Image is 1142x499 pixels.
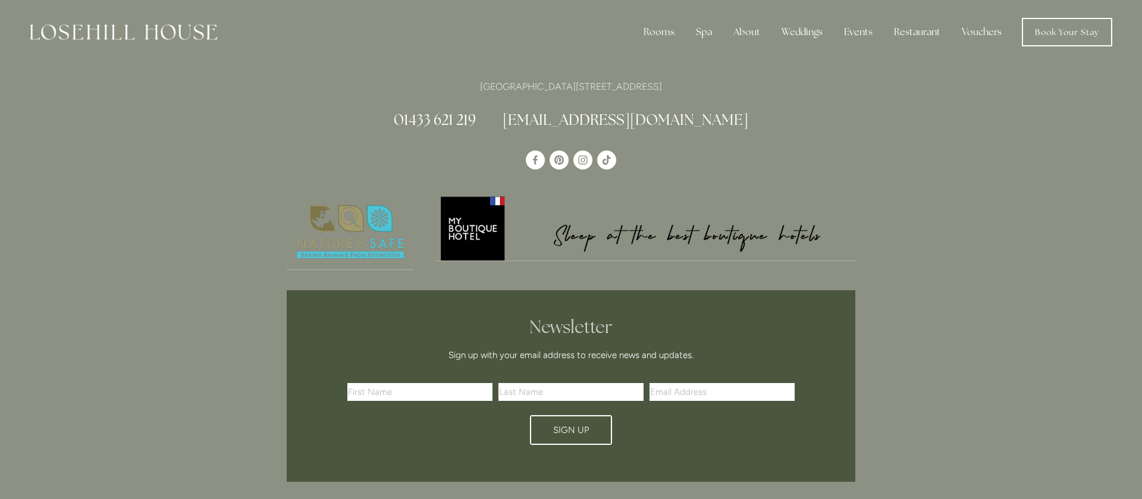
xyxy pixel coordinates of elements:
div: Spa [686,20,721,44]
button: Sign Up [530,415,612,445]
a: Book Your Stay [1022,18,1112,46]
a: Nature's Safe - Logo [287,194,414,270]
a: Vouchers [952,20,1011,44]
input: First Name [347,383,492,401]
a: [EMAIL_ADDRESS][DOMAIN_NAME] [503,110,748,129]
img: Losehill House [30,24,217,40]
div: Rooms [634,20,684,44]
a: Instagram [573,150,592,170]
span: Sign Up [553,425,589,435]
img: Nature's Safe - Logo [287,194,414,269]
div: About [724,20,770,44]
input: Email Address [650,383,795,401]
a: TikTok [597,150,616,170]
a: Pinterest [550,150,569,170]
input: Last Name [498,383,644,401]
img: My Boutique Hotel - Logo [434,194,856,261]
div: Events [834,20,882,44]
p: [GEOGRAPHIC_DATA][STREET_ADDRESS] [287,79,855,95]
div: Restaurant [884,20,950,44]
a: Losehill House Hotel & Spa [526,150,545,170]
p: Sign up with your email address to receive news and updates. [352,348,790,362]
a: My Boutique Hotel - Logo [434,194,856,261]
a: 01433 621 219 [394,110,476,129]
div: Weddings [772,20,832,44]
h2: Newsletter [352,316,790,338]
